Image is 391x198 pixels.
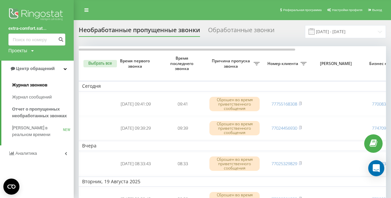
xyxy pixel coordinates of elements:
[209,156,260,171] div: Сброшен во время приветственного сообщения
[112,152,159,175] td: [DATE] 08:33:43
[271,125,297,131] a: 77024456930
[79,26,200,37] div: Необработанные пропущенные звонки
[165,56,201,71] span: Время последнего звонка
[1,61,74,77] a: Центр обращений
[209,121,260,136] div: Сброшен во время приветственного сообщения
[118,58,154,69] span: Время первого звонка
[332,8,363,12] span: Настройки профиля
[12,122,74,141] a: [PERSON_NAME] в реальном времениNEW
[16,66,55,71] span: Центр обращений
[159,152,206,175] td: 08:33
[159,93,206,116] td: 09:41
[159,117,206,140] td: 09:39
[316,61,358,66] span: [PERSON_NAME]
[208,26,274,37] div: Обработанные звонки
[209,58,254,69] span: Причина пропуска звонка
[112,117,159,140] td: [DATE] 09:39:29
[271,101,297,107] a: 77755168308
[8,34,65,46] input: Поиск по номеру
[372,8,382,12] span: Выход
[8,25,65,32] a: extra-comfort.sat...
[271,160,297,167] a: 77025329829
[8,47,27,54] div: Проекты
[283,8,322,12] span: Реферальная программа
[12,94,52,101] span: Журнал сообщений
[83,60,117,67] button: Выбрать все
[12,103,74,122] a: Отчет о пропущенных необработанных звонках
[12,91,74,103] a: Журнал сообщений
[12,125,63,138] span: [PERSON_NAME] в реальном времени
[209,97,260,112] div: Сброшен во время приветственного сообщения
[12,106,70,119] span: Отчет о пропущенных необработанных звонках
[12,79,74,91] a: Журнал звонков
[12,82,47,88] span: Журнал звонков
[3,179,19,195] button: Open CMP widget
[266,61,301,66] span: Номер клиента
[112,93,159,116] td: [DATE] 09:41:09
[15,151,37,156] span: Аналитика
[8,7,65,23] img: Ringostat logo
[368,160,384,176] div: Open Intercom Messenger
